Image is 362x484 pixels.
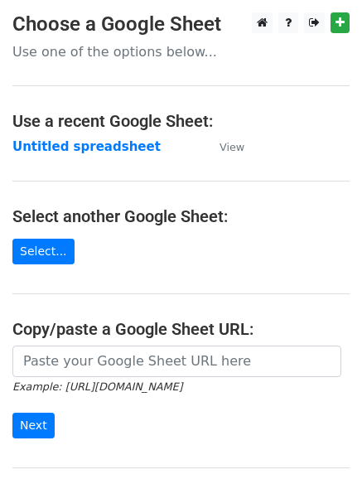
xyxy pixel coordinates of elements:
[12,111,350,131] h4: Use a recent Google Sheet:
[12,380,182,393] small: Example: [URL][DOMAIN_NAME]
[12,139,161,154] a: Untitled spreadsheet
[220,141,244,153] small: View
[12,319,350,339] h4: Copy/paste a Google Sheet URL:
[12,413,55,438] input: Next
[12,346,341,377] input: Paste your Google Sheet URL here
[203,139,244,154] a: View
[12,239,75,264] a: Select...
[12,12,350,36] h3: Choose a Google Sheet
[12,43,350,60] p: Use one of the options below...
[12,206,350,226] h4: Select another Google Sheet:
